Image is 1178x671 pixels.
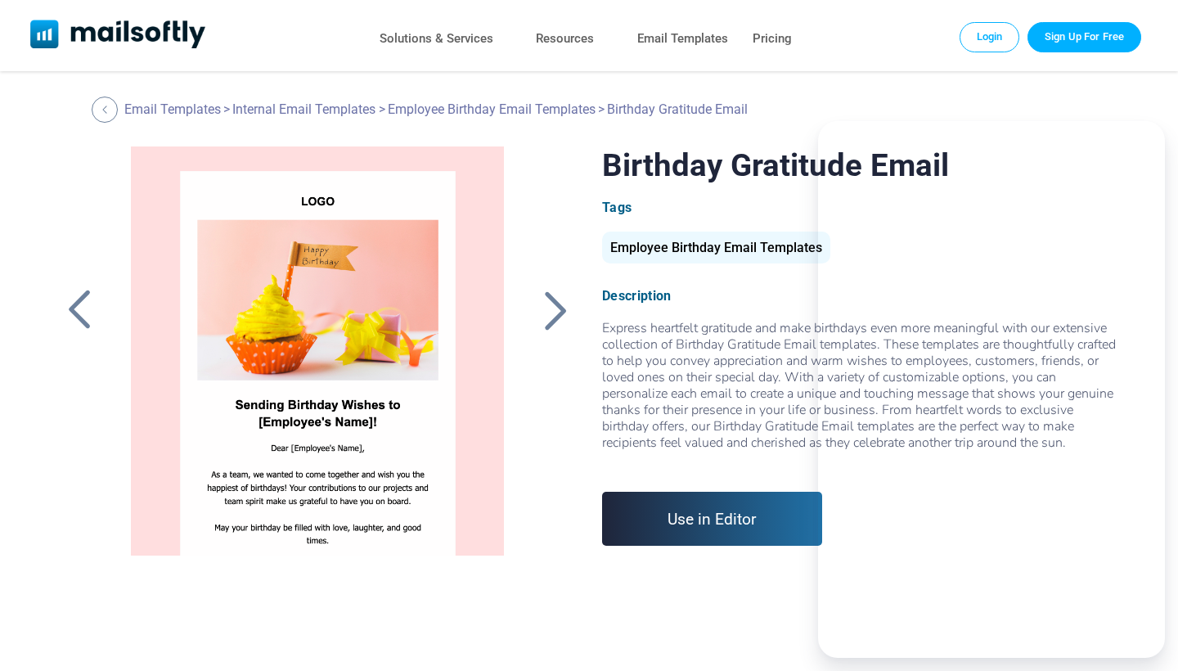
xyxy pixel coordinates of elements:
[602,288,1119,304] div: Description
[535,289,576,331] a: Back
[753,27,792,51] a: Pricing
[602,200,1119,215] div: Tags
[59,289,100,331] a: Back
[960,22,1020,52] a: Login
[380,27,493,51] a: Solutions & Services
[388,101,596,117] a: Employee Birthday Email Templates
[602,146,1119,183] h1: Birthday Gratitude Email
[30,20,206,52] a: Mailsoftly
[818,121,1165,658] iframe: Embedded Agent
[110,146,524,556] a: Birthday Gratitude Email
[232,101,375,117] a: Internal Email Templates
[124,101,221,117] a: Email Templates
[92,97,122,123] a: Back
[602,246,830,254] a: Employee Birthday Email Templates
[1027,22,1141,52] a: Trial
[602,232,830,263] div: Employee Birthday Email Templates
[536,27,594,51] a: Resources
[602,320,1119,467] div: Express heartfelt gratitude and make birthdays even more meaningful with our extensive collection...
[637,27,728,51] a: Email Templates
[602,492,822,546] a: Use in Editor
